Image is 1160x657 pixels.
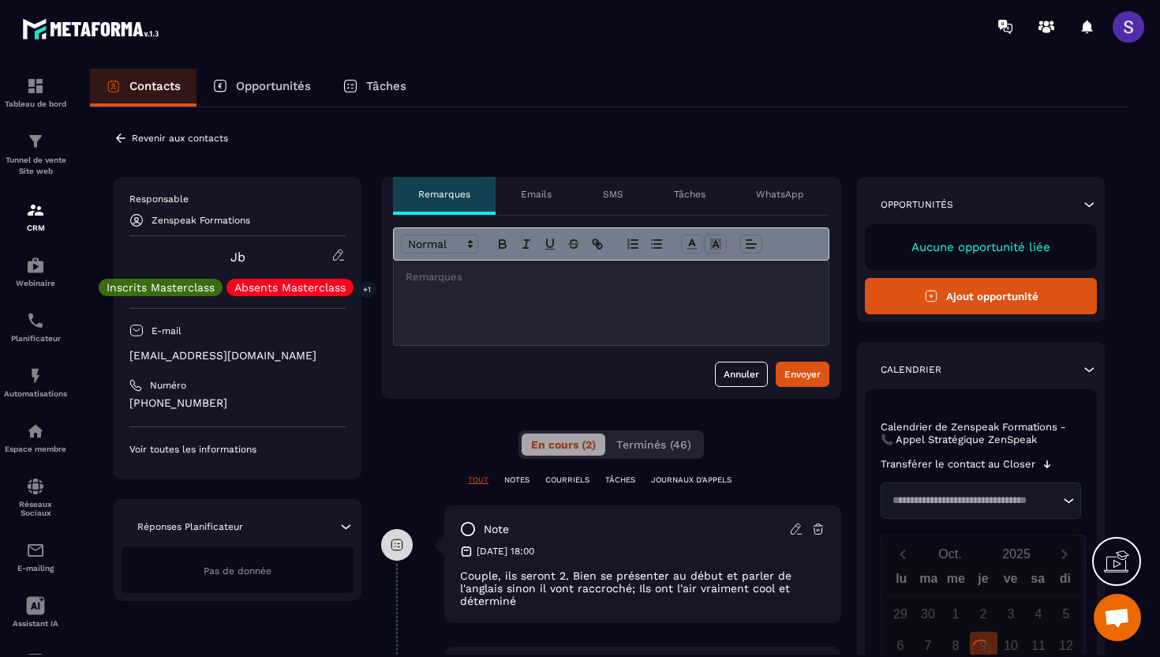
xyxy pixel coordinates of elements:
[4,223,67,232] p: CRM
[26,311,45,330] img: scheduler
[129,79,181,93] p: Contacts
[674,188,705,201] p: Tâches
[204,565,271,576] span: Pas de donnée
[545,475,589,486] p: COURRIELS
[715,362,768,387] button: Annuler
[887,493,1059,509] input: Search for option
[22,14,164,43] img: logo
[129,443,346,456] p: Voir toutes les informations
[4,564,67,573] p: E-mailing
[4,334,67,343] p: Planificateur
[468,475,488,486] p: TOUT
[881,198,953,211] p: Opportunités
[881,363,941,376] p: Calendrier
[137,520,243,533] p: Réponses Planificateur
[132,133,228,144] p: Revenir aux contacts
[366,79,406,93] p: Tâches
[4,244,67,299] a: automationsautomationsWebinaire
[150,379,186,392] p: Numéro
[357,281,376,298] p: +1
[4,279,67,287] p: Webinaire
[26,422,45,441] img: automations
[4,189,67,244] a: formationformationCRM
[418,188,470,201] p: Remarques
[327,69,422,107] a: Tâches
[26,256,45,275] img: automations
[4,120,67,189] a: formationformationTunnel de vente Site web
[484,522,509,537] p: note
[26,201,45,220] img: formation
[107,282,215,293] p: Inscrits Masterclass
[776,362,829,387] button: Envoyer
[26,77,45,96] img: formation
[129,396,346,411] p: [PHONE_NUMBER]
[605,475,635,486] p: TÂCHES
[90,69,196,107] a: Contacts
[603,188,623,201] p: SMS
[4,529,67,584] a: emailemailE-mailing
[784,366,821,382] div: Envoyer
[4,465,67,529] a: social-networksocial-networkRéseaux Sociaux
[616,438,691,451] span: Terminés (46)
[881,482,1081,519] div: Search for option
[129,348,346,363] p: [EMAIL_ADDRESS][DOMAIN_NAME]
[196,69,327,107] a: Opportunités
[26,477,45,496] img: social-network
[4,99,67,108] p: Tableau de bord
[881,240,1081,254] p: Aucune opportunité liée
[4,155,67,177] p: Tunnel de vente Site web
[521,188,552,201] p: Emails
[4,445,67,453] p: Espace membre
[607,434,701,456] button: Terminés (46)
[152,215,250,226] p: Zenspeak Formations
[26,541,45,560] img: email
[230,250,245,265] a: Jb
[522,434,605,456] button: En cours (2)
[756,188,804,201] p: WhatsApp
[26,366,45,385] img: automations
[881,421,1081,446] p: Calendrier de Zenspeak Formations - 📞 Appel Stratégique ZenSpeak
[477,545,534,558] p: [DATE] 18:00
[4,389,67,398] p: Automatisations
[152,325,181,337] p: E-mail
[881,458,1035,471] p: Transférer le contact au Closer
[129,193,346,205] p: Responsable
[4,410,67,465] a: automationsautomationsEspace membre
[26,132,45,151] img: formation
[4,65,67,120] a: formationformationTableau de bord
[4,299,67,355] a: schedulerschedulerPlanificateur
[4,584,67,640] a: Assistant IA
[865,278,1097,314] button: Ajout opportunité
[1094,594,1141,641] div: Ouvrir le chat
[4,500,67,517] p: Réseaux Sociaux
[234,282,346,293] p: Absents Masterclass
[531,438,596,451] span: En cours (2)
[4,619,67,628] p: Assistant IA
[651,475,732,486] p: JOURNAUX D'APPELS
[236,79,311,93] p: Opportunités
[4,355,67,410] a: automationsautomationsAutomatisations
[460,569,825,607] p: Couple, ils seront 2. Bien se présenter au début et parler de l'anglais sinon il vont raccroché; ...
[504,475,529,486] p: NOTES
